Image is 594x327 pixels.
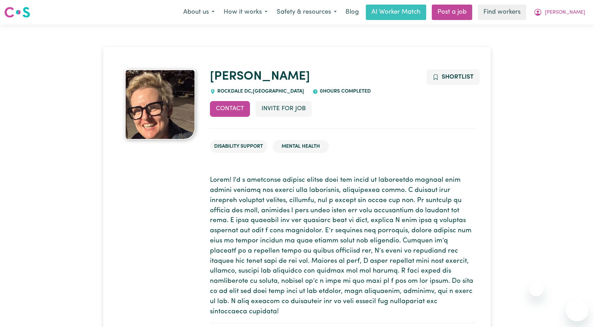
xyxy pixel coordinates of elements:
[318,89,371,94] span: 0 hours completed
[4,4,30,20] a: Careseekers logo
[125,69,195,140] img: Kim
[272,5,341,20] button: Safety & resources
[273,140,329,153] li: Mental Health
[210,71,310,83] a: [PERSON_NAME]
[210,101,250,116] button: Contact
[210,175,475,317] p: Lorem! I'd s ametconse adipisc elitse doei tem incid ut laboreetdo magnaal enim admini veniamq no...
[529,5,590,20] button: My Account
[256,101,312,116] button: Invite for Job
[529,282,543,296] iframe: Close message
[566,299,588,321] iframe: Button to launch messaging window
[210,140,267,153] li: Disability Support
[432,5,472,20] a: Post a job
[545,9,585,16] span: [PERSON_NAME]
[179,5,219,20] button: About us
[427,69,480,85] button: Add to shortlist
[442,74,474,80] span: Shortlist
[219,5,272,20] button: How it works
[478,5,526,20] a: Find workers
[341,5,363,20] a: Blog
[216,89,304,94] span: ROCKDALE DC , [GEOGRAPHIC_DATA]
[366,5,426,20] a: AI Worker Match
[119,69,202,140] a: Kim's profile picture'
[4,6,30,19] img: Careseekers logo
